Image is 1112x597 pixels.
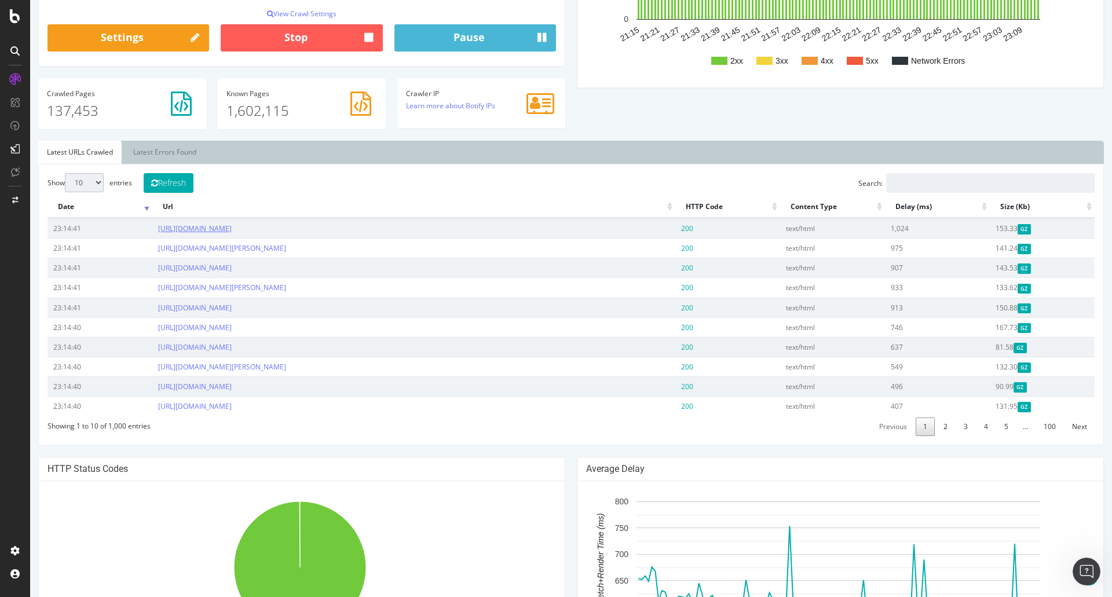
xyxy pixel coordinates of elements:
h4: Pages Known [196,90,347,97]
h4: HTTP Status Codes [17,463,526,475]
td: 131.95 [960,396,1065,416]
td: 23:14:41 [17,258,122,277]
text: 700 [585,550,599,559]
span: Gzipped Content [983,343,997,353]
text: Network Errors [881,56,935,65]
a: Previous [842,417,884,435]
span: Gzipped Content [987,362,1001,372]
text: 21:21 [609,25,631,43]
a: [URL][DOMAIN_NAME] [128,401,202,411]
span: 200 [651,342,663,352]
button: Pause [364,24,526,52]
p: 1,602,115 [196,101,347,120]
div: Showing 1 to 10 of 1,000 entries [17,416,120,431]
span: 200 [651,243,663,253]
span: Gzipped Content [987,284,1001,294]
a: Settings [17,24,179,52]
h4: Crawler IP [376,90,526,97]
text: 21:33 [649,25,671,43]
text: 2xx [700,56,713,65]
span: 200 [651,303,663,313]
text: 650 [585,576,599,585]
text: 0 [594,15,598,24]
td: 167.73 [960,317,1065,337]
th: Url: activate to sort column ascending [122,196,645,218]
button: Stop [191,24,352,52]
td: 23:14:41 [17,277,122,297]
p: View Crawl Settings [17,9,526,19]
text: 23:09 [971,25,994,43]
td: 1,024 [855,218,960,238]
a: [URL][DOMAIN_NAME][PERSON_NAME] [128,283,256,292]
td: 549 [855,357,960,376]
label: Show entries [17,173,102,192]
td: text/html [750,298,855,317]
text: 22:27 [831,25,853,43]
text: 22:21 [810,25,833,43]
td: 23:14:40 [17,317,122,337]
a: Next [1034,417,1065,435]
td: 143.53 [960,258,1065,277]
th: Size (Kb): activate to sort column ascending [960,196,1065,218]
a: 4 [946,417,965,435]
a: 5 [967,417,986,435]
td: 23:14:41 [17,298,122,317]
span: Gzipped Content [983,382,997,392]
td: 133.62 [960,277,1065,297]
td: 907 [855,258,960,277]
label: Search: [828,173,1065,193]
text: 21:27 [629,25,652,43]
td: text/html [750,396,855,416]
td: 153.33 [960,218,1065,238]
a: 3 [926,417,945,435]
text: 5xx [836,56,848,65]
a: [URL][DOMAIN_NAME] [128,303,202,313]
a: Learn more about Botify IPs [376,101,465,111]
td: 132.30 [960,357,1065,376]
span: 200 [651,401,663,411]
a: [URL][DOMAIN_NAME][PERSON_NAME] [128,362,256,372]
td: 933 [855,277,960,297]
td: 23:14:41 [17,218,122,238]
select: Showentries [35,173,74,192]
span: 200 [651,224,663,233]
text: 3xx [745,56,758,65]
p: 137,453 [17,101,167,120]
td: 913 [855,298,960,317]
td: 637 [855,337,960,357]
span: Gzipped Content [987,263,1001,273]
a: [URL][DOMAIN_NAME] [128,224,202,233]
text: 4xx [791,56,803,65]
a: Latest Errors Found [94,141,175,164]
text: 750 [585,523,599,532]
span: 200 [651,283,663,292]
td: 150.88 [960,298,1065,317]
h4: Pages Crawled [17,90,167,97]
td: 975 [855,238,960,258]
text: 22:09 [770,25,792,43]
td: 496 [855,376,960,396]
td: 23:14:40 [17,376,122,396]
span: Gzipped Content [987,244,1001,254]
text: 23:03 [951,25,974,43]
td: 23:14:40 [17,357,122,376]
text: 22:39 [870,25,893,43]
td: text/html [750,376,855,396]
text: 21:57 [730,25,752,43]
th: HTTP Code: activate to sort column ascending [645,196,750,218]
a: [URL][DOMAIN_NAME] [128,342,202,352]
span: 200 [651,382,663,391]
text: 22:15 [790,25,813,43]
text: 22:45 [891,25,913,43]
text: 21:51 [709,25,732,43]
a: Latest URLs Crawled [8,141,92,164]
td: text/html [750,277,855,297]
th: Delay (ms): activate to sort column ascending [855,196,960,218]
text: 800 [585,497,599,506]
td: 746 [855,317,960,337]
span: Gzipped Content [987,402,1001,412]
a: [URL][DOMAIN_NAME] [128,263,202,273]
a: 1 [886,417,905,435]
a: 100 [1006,417,1033,435]
td: 141.24 [960,238,1065,258]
